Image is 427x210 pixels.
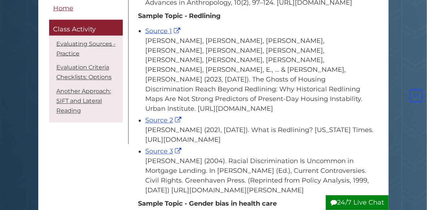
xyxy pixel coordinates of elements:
[56,40,116,57] a: Evaluating Sources - Practice
[138,12,221,20] strong: Sample Topic - Redlining
[408,92,425,100] a: Back to Top
[145,36,374,114] div: [PERSON_NAME], [PERSON_NAME], [PERSON_NAME], [PERSON_NAME], [PERSON_NAME], [PERSON_NAME], [PERSON...
[145,148,183,156] a: Source 3
[145,27,182,35] a: Source 1
[145,126,374,145] div: [PERSON_NAME] (2021, [DATE]). What is Redlining? [US_STATE] Times. [URL][DOMAIN_NAME]
[53,25,96,33] span: Class Activity
[56,64,112,80] a: Evaluation Criteria Checklists: Options
[49,20,123,36] a: Class Activity
[145,117,183,124] a: Source 2
[53,4,73,12] span: Home
[326,195,389,210] button: 24/7 Live Chat
[145,157,374,196] div: [PERSON_NAME] (2004). Racial Discrimination Is Uncommon in Mortgage Lending. In [PERSON_NAME] (Ed...
[138,200,277,208] b: Sample Topic - Gender bias in health care
[56,88,111,114] a: Another Approach: SIFT and Lateral Reading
